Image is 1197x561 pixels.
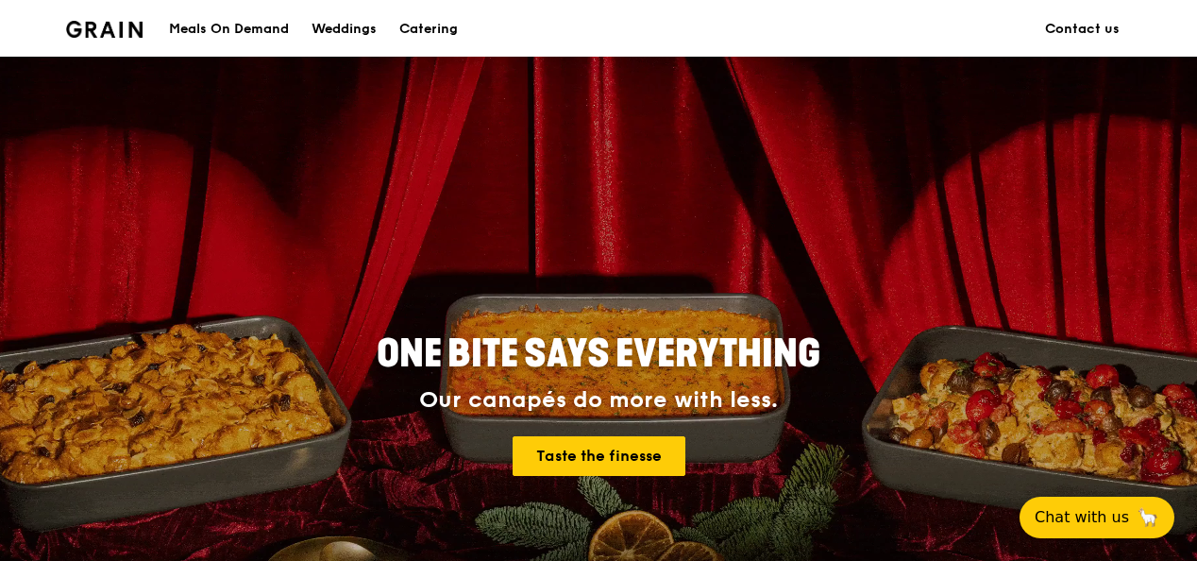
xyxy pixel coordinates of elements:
a: Taste the finesse [513,436,685,476]
div: Our canapés do more with less. [259,387,938,414]
div: Catering [399,1,458,58]
span: Chat with us [1035,506,1129,529]
span: 🦙 [1137,506,1159,529]
img: Grain [66,21,143,38]
button: Chat with us🦙 [1020,497,1174,538]
a: Weddings [300,1,388,58]
div: Meals On Demand [169,1,289,58]
span: ONE BITE SAYS EVERYTHING [377,331,820,377]
div: Weddings [312,1,377,58]
a: Contact us [1034,1,1131,58]
a: Catering [388,1,469,58]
